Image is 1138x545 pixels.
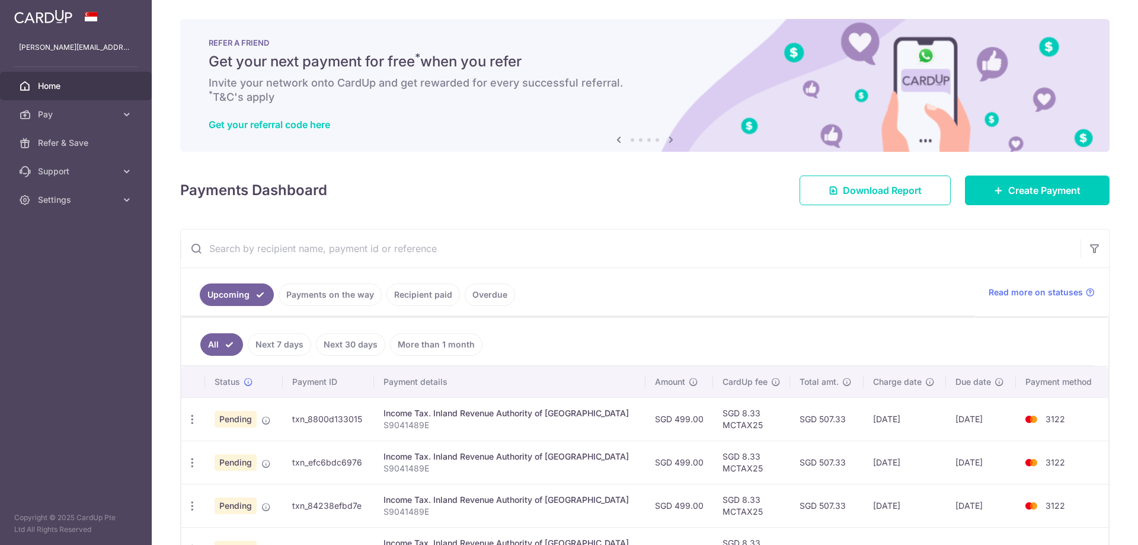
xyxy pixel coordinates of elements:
[955,376,991,388] span: Due date
[316,333,385,356] a: Next 30 days
[209,119,330,130] a: Get your referral code here
[790,397,863,441] td: SGD 507.33
[1019,412,1043,426] img: Bank Card
[873,376,922,388] span: Charge date
[215,454,257,471] span: Pending
[713,397,790,441] td: SGD 8.33 MCTAX25
[283,441,374,484] td: txn_efc6bdc6976
[383,451,637,463] div: Income Tax. Inland Revenue Authority of [GEOGRAPHIC_DATA]
[38,80,116,92] span: Home
[723,376,768,388] span: CardUp fee
[864,441,947,484] td: [DATE]
[645,397,713,441] td: SGD 499.00
[215,411,257,428] span: Pending
[38,194,116,206] span: Settings
[390,333,482,356] a: More than 1 month
[465,283,515,306] a: Overdue
[946,397,1015,441] td: [DATE]
[790,484,863,527] td: SGD 507.33
[1046,501,1065,511] span: 3122
[19,42,133,53] p: [PERSON_NAME][EMAIL_ADDRESS][DOMAIN_NAME]
[713,484,790,527] td: SGD 8.33 MCTAX25
[14,9,72,24] img: CardUp
[655,376,685,388] span: Amount
[383,463,637,474] p: S9041489E
[1019,499,1043,513] img: Bank Card
[1062,509,1126,539] iframe: Opens a widget where you can find more information
[1046,414,1065,424] span: 3122
[800,376,839,388] span: Total amt.
[989,286,1095,298] a: Read more on statuses
[248,333,311,356] a: Next 7 days
[800,176,951,205] a: Download Report
[1046,457,1065,467] span: 3122
[283,397,374,441] td: txn_8800d133015
[864,484,947,527] td: [DATE]
[374,366,646,397] th: Payment details
[645,441,713,484] td: SGD 499.00
[383,419,637,431] p: S9041489E
[383,407,637,419] div: Income Tax. Inland Revenue Authority of [GEOGRAPHIC_DATA]
[843,183,922,197] span: Download Report
[38,165,116,177] span: Support
[1019,455,1043,470] img: Bank Card
[713,441,790,484] td: SGD 8.33 MCTAX25
[279,283,382,306] a: Payments on the way
[215,498,257,514] span: Pending
[38,137,116,149] span: Refer & Save
[1008,183,1081,197] span: Create Payment
[180,180,327,201] h4: Payments Dashboard
[946,484,1015,527] td: [DATE]
[209,52,1081,71] h5: Get your next payment for free when you refer
[383,494,637,506] div: Income Tax. Inland Revenue Authority of [GEOGRAPHIC_DATA]
[181,230,1081,267] input: Search by recipient name, payment id or reference
[215,376,240,388] span: Status
[1016,366,1108,397] th: Payment method
[209,76,1081,104] h6: Invite your network onto CardUp and get rewarded for every successful referral. T&C's apply
[283,366,374,397] th: Payment ID
[383,506,637,518] p: S9041489E
[864,397,947,441] td: [DATE]
[790,441,863,484] td: SGD 507.33
[200,333,243,356] a: All
[209,38,1081,47] p: REFER A FRIEND
[38,109,116,120] span: Pay
[386,283,460,306] a: Recipient paid
[180,19,1110,152] img: RAF banner
[200,283,274,306] a: Upcoming
[946,441,1015,484] td: [DATE]
[965,176,1110,205] a: Create Payment
[989,286,1083,298] span: Read more on statuses
[645,484,713,527] td: SGD 499.00
[283,484,374,527] td: txn_84238efbd7e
